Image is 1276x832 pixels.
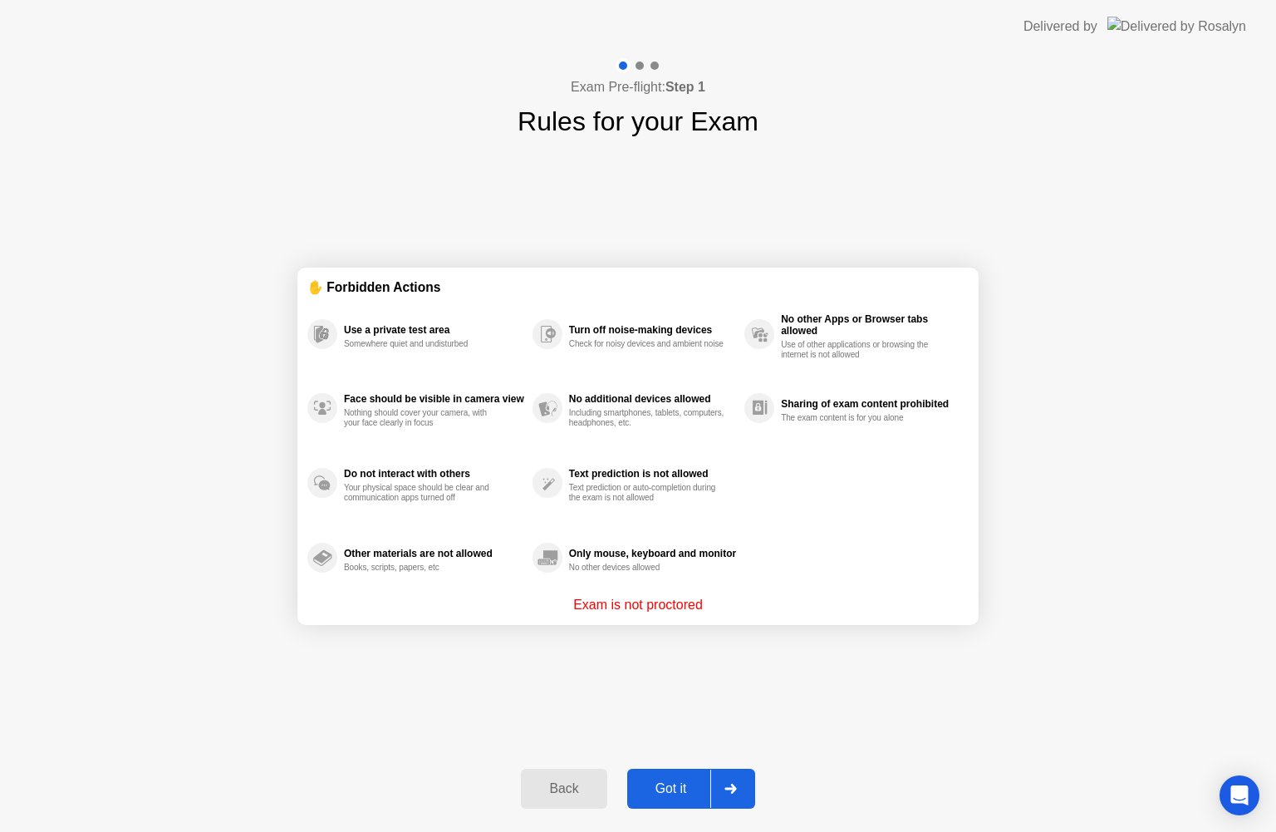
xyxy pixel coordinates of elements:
[781,313,960,337] div: No other Apps or Browser tabs allowed
[344,563,501,573] div: Books, scripts, papers, etc
[344,548,524,559] div: Other materials are not allowed
[307,278,969,297] div: ✋ Forbidden Actions
[569,468,736,480] div: Text prediction is not allowed
[1107,17,1246,36] img: Delivered by Rosalyn
[518,101,758,141] h1: Rules for your Exam
[1023,17,1097,37] div: Delivered by
[571,77,705,97] h4: Exam Pre-flight:
[781,398,960,410] div: Sharing of exam content prohibited
[573,595,703,615] p: Exam is not proctored
[569,339,726,349] div: Check for noisy devices and ambient noise
[569,408,726,428] div: Including smartphones, tablets, computers, headphones, etc.
[665,80,705,94] b: Step 1
[632,781,710,796] div: Got it
[781,413,938,423] div: The exam content is for you alone
[569,324,736,336] div: Turn off noise-making devices
[627,769,755,809] button: Got it
[344,408,501,428] div: Nothing should cover your camera, with your face clearly in focus
[521,769,606,809] button: Back
[1220,775,1259,815] div: Open Intercom Messenger
[569,483,726,503] div: Text prediction or auto-completion during the exam is not allowed
[781,340,938,360] div: Use of other applications or browsing the internet is not allowed
[526,781,601,796] div: Back
[569,393,736,405] div: No additional devices allowed
[344,468,524,480] div: Do not interact with others
[569,548,736,559] div: Only mouse, keyboard and monitor
[344,339,501,349] div: Somewhere quiet and undisturbed
[344,393,524,405] div: Face should be visible in camera view
[344,324,524,336] div: Use a private test area
[344,483,501,503] div: Your physical space should be clear and communication apps turned off
[569,563,726,573] div: No other devices allowed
